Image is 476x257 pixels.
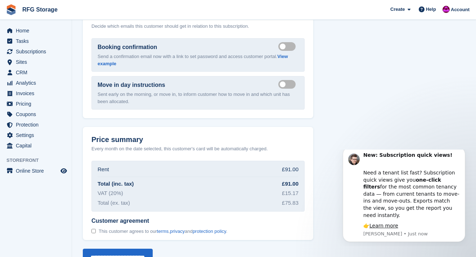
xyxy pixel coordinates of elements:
span: Account [451,6,470,13]
span: Storefront [6,157,72,164]
a: menu [4,166,68,176]
label: Booking confirmation [98,43,157,52]
a: menu [4,109,68,119]
p: Send a confirmation email now with a link to set password and access customer portal. [98,53,298,67]
p: Every month on the date selected, this customer's card will be automatically charged. [91,145,268,152]
div: £91.00 [282,165,298,174]
a: menu [4,26,68,36]
span: Customer agreement [91,217,227,225]
span: Invoices [16,88,59,98]
a: terms [157,229,169,234]
a: menu [4,67,68,77]
h2: Price summary [91,136,305,144]
p: Decide which emails this customer should get in relation to this subscription. [91,23,305,30]
iframe: Intercom notifications message [332,150,476,246]
span: CRM [16,67,59,77]
label: Send booking confirmation email [278,46,298,47]
a: menu [4,46,68,57]
span: Online Store [16,166,59,176]
a: Learn more [37,73,66,79]
span: Create [390,6,405,13]
a: menu [4,78,68,88]
div: £75.83 [282,199,298,207]
label: Send move in day email [278,84,298,85]
div: VAT (20%) [98,189,123,198]
a: privacy [170,229,185,234]
img: Russell Grieve [443,6,450,13]
div: Message content [31,2,128,80]
img: stora-icon-8386f47178a22dfd0bd8f6a31ec36ba5ce8667c1dd55bd0f319d3a0aa187defe.svg [6,4,17,15]
span: Pricing [16,99,59,109]
div: 👉 [31,73,128,80]
div: Rent [98,165,109,174]
span: Coupons [16,109,59,119]
a: menu [4,88,68,98]
a: Preview store [59,167,68,175]
span: Sites [16,57,59,67]
div: £91.00 [282,180,298,188]
a: menu [4,120,68,130]
a: RFG Storage [19,4,60,15]
div: Total (inc. tax) [98,180,134,188]
span: Home [16,26,59,36]
div: Need a tenant list fast? Subscription quick views give you for the most common tenancy data — fro... [31,13,128,69]
span: Protection [16,120,59,130]
a: menu [4,57,68,67]
b: New: Subscription quick views! [31,3,120,8]
div: Total (ex. tax) [98,199,130,207]
div: £15.17 [282,189,298,198]
span: Settings [16,130,59,140]
span: Subscriptions [16,46,59,57]
span: Tasks [16,36,59,46]
img: Profile image for Steven [16,4,28,15]
a: View example [98,54,288,66]
a: protection policy [193,229,226,234]
p: Message from Steven, sent Just now [31,81,128,88]
a: menu [4,141,68,151]
span: This customer agrees to our , and . [99,229,227,234]
span: Capital [16,141,59,151]
a: menu [4,36,68,46]
span: Analytics [16,78,59,88]
span: Help [426,6,436,13]
a: menu [4,130,68,140]
p: Sent early on the morning, or move in, to inform customer how to move in and which unit has been ... [98,91,298,105]
label: Move in day instructions [98,81,165,89]
input: Customer agreement This customer agrees to ourterms,privacyandprotection policy. [91,229,96,233]
a: menu [4,99,68,109]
